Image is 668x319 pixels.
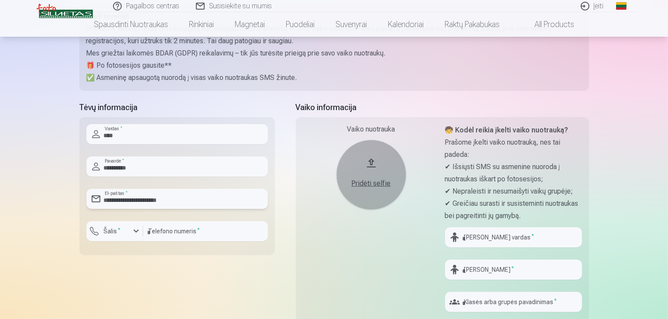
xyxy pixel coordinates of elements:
a: Raktų pakabukas [434,12,510,37]
p: ✅ Asmeninę apsaugotą nuorodą į visas vaiko nuotraukas SMS žinute. [86,72,582,84]
strong: 🧒 Kodėl reikia įkelti vaiko nuotrauką? [445,126,569,134]
a: Suvenyrai [325,12,377,37]
label: Šalis [100,227,124,236]
p: Prašome įkelti vaiko nuotrauką, nes tai padeda: [445,136,582,161]
a: Rinkiniai [178,12,224,37]
a: Kalendoriai [377,12,434,37]
p: 🎁 Po fotosesijos gausite** [86,59,582,72]
img: /v3 [37,3,93,18]
p: Mes griežtai laikomės BDAR (GDPR) reikalavimų – tik jūs turėsite prieigą prie savo vaiko nuotraukų. [86,47,582,59]
p: ✔ Išsiųsti SMS su asmenine nuoroda į nuotraukas iškart po fotosesijos; [445,161,582,185]
button: Pridėti selfie [336,140,406,210]
button: Šalis* [86,221,143,241]
p: ✔ Nepraleisti ir nesumaišyti vaikų grupėje; [445,185,582,198]
p: ✔ Greičiau surasti ir susisteminti nuotraukas bei pagreitinti jų gamybą. [445,198,582,222]
a: Spausdinti nuotraukas [83,12,178,37]
div: Pridėti selfie [345,178,397,189]
a: Puodeliai [275,12,325,37]
h5: Tėvų informacija [79,101,275,114]
h5: Vaiko informacija [296,101,589,114]
a: Magnetai [224,12,275,37]
div: Vaiko nuotrauka [303,124,440,135]
a: All products [510,12,585,37]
